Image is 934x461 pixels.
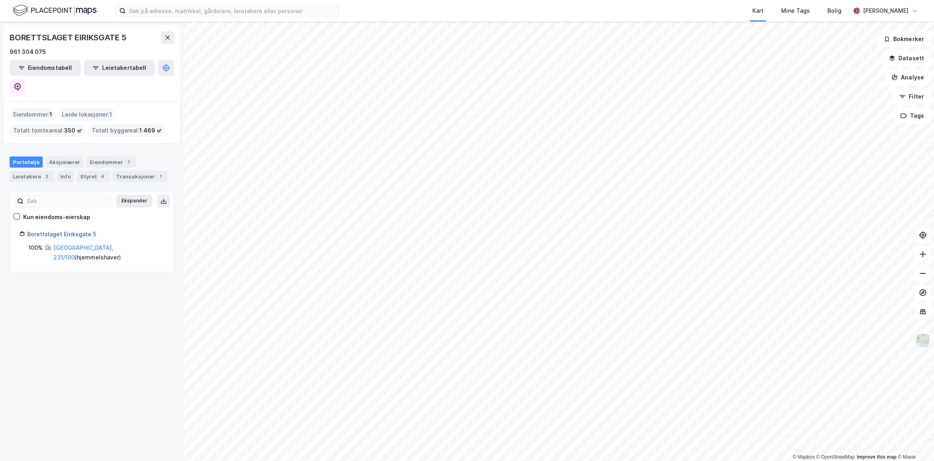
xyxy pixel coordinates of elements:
button: Tags [894,108,931,124]
a: Borettslaget Eiriksgate 5 [27,231,96,237]
div: Kontrollprogram for chat [894,423,934,461]
div: 1 [156,172,164,180]
div: Bolig [827,6,841,16]
a: OpenStreetMap [816,454,855,460]
div: Portefølje [10,156,43,168]
input: Søk på adresse, matrikkel, gårdeiere, leietakere eller personer [126,5,339,17]
div: Kart [752,6,764,16]
div: Kun eiendoms-eierskap [23,212,90,222]
div: Info [57,171,74,182]
button: Leietakertabell [84,60,155,76]
button: Filter [892,89,931,105]
div: Styret [77,171,110,182]
div: 961 304 075 [10,47,46,57]
div: 2 [43,172,51,180]
a: [GEOGRAPHIC_DATA], 231/100 [53,244,113,261]
span: 1 [109,110,112,119]
button: Eiendomstabell [10,60,81,76]
div: [PERSON_NAME] [863,6,908,16]
div: Aksjonærer [46,156,83,168]
div: Leide lokasjoner : [59,108,115,121]
div: 100% [28,243,43,253]
button: Bokmerker [877,31,931,47]
img: Z [915,333,930,348]
button: Analyse [885,69,931,85]
div: 4 [99,172,107,180]
input: Søk [24,195,111,207]
div: Transaksjoner [113,171,168,182]
div: BORETTSLAGET EIRIKSGATE 5 [10,31,128,44]
div: Eiendommer [87,156,136,168]
span: 1 [49,110,52,119]
span: 350 ㎡ [64,126,82,135]
button: Ekspander [116,195,152,208]
img: logo.f888ab2527a4732fd821a326f86c7f29.svg [13,4,97,18]
div: Mine Tags [781,6,810,16]
a: Improve this map [857,454,896,460]
a: Mapbox [793,454,815,460]
div: Eiendommer : [10,108,55,121]
div: Totalt tomteareal : [10,124,85,137]
button: Datasett [882,50,931,66]
span: 1 469 ㎡ [139,126,162,135]
div: 1 [125,158,133,166]
div: Totalt byggareal : [89,124,165,137]
div: ( hjemmelshaver ) [53,243,164,262]
div: Leietakere [10,171,54,182]
iframe: Chat Widget [894,423,934,461]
